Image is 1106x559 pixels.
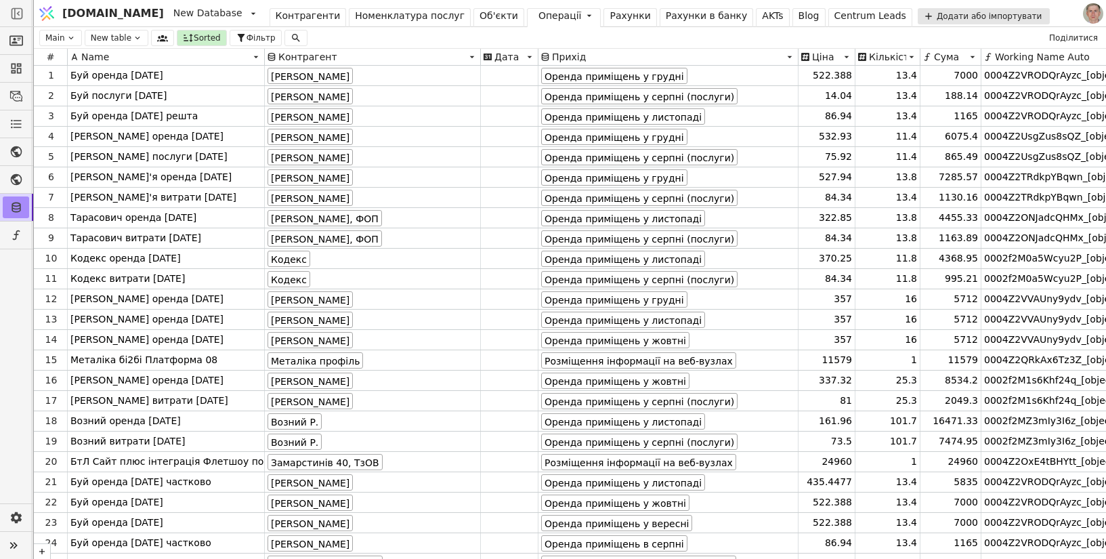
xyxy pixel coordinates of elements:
[70,68,163,83] span: Буй оренда [DATE]
[35,190,67,205] div: 7
[35,455,67,469] div: 20
[855,208,920,228] div: 13.8
[268,169,353,186] div: [PERSON_NAME]
[799,127,855,146] div: 532.93
[855,472,920,492] div: 13.4
[855,167,920,187] div: 13.8
[177,30,227,46] button: Sorted
[480,9,518,23] div: Об'єкти
[855,289,920,309] div: 16
[35,353,67,367] div: 15
[268,454,383,470] div: Замарстинів 40, ТзОВ
[855,310,920,329] div: 16
[610,9,650,23] div: Рахунки
[349,8,471,27] a: Номенклатура послуг
[920,371,981,390] div: 8534.2
[34,1,171,26] a: [DOMAIN_NAME]
[268,230,382,247] div: [PERSON_NAME], ФОП
[920,310,981,329] div: 5712
[855,350,920,370] div: 1
[920,188,981,207] div: 1130.16
[995,51,1090,62] span: Working Name Auto
[85,30,148,46] button: New table
[278,51,337,62] span: Контрагент
[268,373,353,389] div: [PERSON_NAME]
[70,231,201,245] span: Тарасович витрати [DATE]
[920,391,981,411] div: 2049.3
[920,411,981,431] div: 16471.33
[855,66,920,85] div: 13.4
[268,413,322,430] div: Возний Р.
[855,533,920,553] div: 13.4
[920,167,981,187] div: 7285.57
[541,190,738,206] div: Оренда приміщень у серпні (послуги)
[70,312,224,327] span: [PERSON_NAME] оренда [DATE]
[268,68,353,84] div: [PERSON_NAME]
[855,432,920,451] div: 101.7
[792,8,826,27] a: Blog
[541,474,705,491] div: Оренда приміщень у листопаді
[541,68,687,84] div: Оренда приміщень у грудні
[268,535,353,552] div: [PERSON_NAME]
[799,289,855,309] div: 357
[920,208,981,228] div: 4455.33
[35,333,67,347] div: 14
[473,8,524,27] a: Об'єкти
[268,129,353,145] div: [PERSON_NAME]
[855,86,920,106] div: 13.4
[799,472,855,492] div: 435.4477
[268,474,353,491] div: [PERSON_NAME]
[70,251,181,266] span: Кодекс оренда [DATE]
[70,373,224,388] span: [PERSON_NAME] оренда [DATE]
[35,312,67,327] div: 13
[541,535,687,552] div: Оренда приміщень в серпні
[35,414,67,428] div: 18
[799,188,855,207] div: 84.34
[541,88,738,104] div: Оренда приміщень у серпні (послуги)
[541,312,705,328] div: Оренда приміщень у листопаді
[799,493,855,512] div: 522.388
[756,8,789,27] a: AKTs
[799,350,855,370] div: 11579
[35,211,67,225] div: 8
[268,251,310,267] div: Кодекс
[541,291,687,308] div: Оренда приміщень у грудні
[855,127,920,146] div: 11.4
[920,86,981,106] div: 188.14
[35,495,67,510] div: 22
[920,127,981,146] div: 6075.4
[70,394,228,408] span: [PERSON_NAME] витрати [DATE]
[70,272,185,286] span: Кодекс витрати [DATE]
[39,30,82,46] div: Main
[603,8,656,27] a: Рахунки
[268,434,322,450] div: Возний Р.
[799,9,820,23] div: Blog
[834,9,906,23] div: Centrum Leads
[70,434,185,449] span: Возний витрати [DATE]
[70,170,232,184] span: [PERSON_NAME]'я оренда [DATE]
[70,190,236,205] span: [PERSON_NAME]'я витрати [DATE]
[268,210,382,226] div: [PERSON_NAME], ФОП
[37,1,57,26] img: Logo
[541,373,689,389] div: Оренда приміщень у жовтні
[799,533,855,553] div: 86.94
[541,169,687,186] div: Оренда приміщень у грудні
[855,106,920,126] div: 13.4
[70,292,224,306] span: [PERSON_NAME] оренда [DATE]
[35,536,67,550] div: 24
[1083,3,1103,24] img: 1560949290925-CROPPED-IMG_0201-2-.jpg
[173,6,242,20] span: New Database
[799,330,855,350] div: 357
[855,188,920,207] div: 13.4
[35,516,67,530] div: 23
[541,352,736,369] div: Розміщення інформації на веб-вузлах
[35,170,67,184] div: 6
[70,109,198,123] span: Буй оренда [DATE] решта
[70,455,315,469] span: БтЛ Сайт плюс інтеграція Флетшоу помешкання
[855,452,920,472] div: 1
[666,9,748,23] div: Рахунки в банку
[1044,30,1103,46] button: Поділитися
[70,333,224,347] span: [PERSON_NAME] оренда [DATE]
[35,68,67,83] div: 1
[35,434,67,449] div: 19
